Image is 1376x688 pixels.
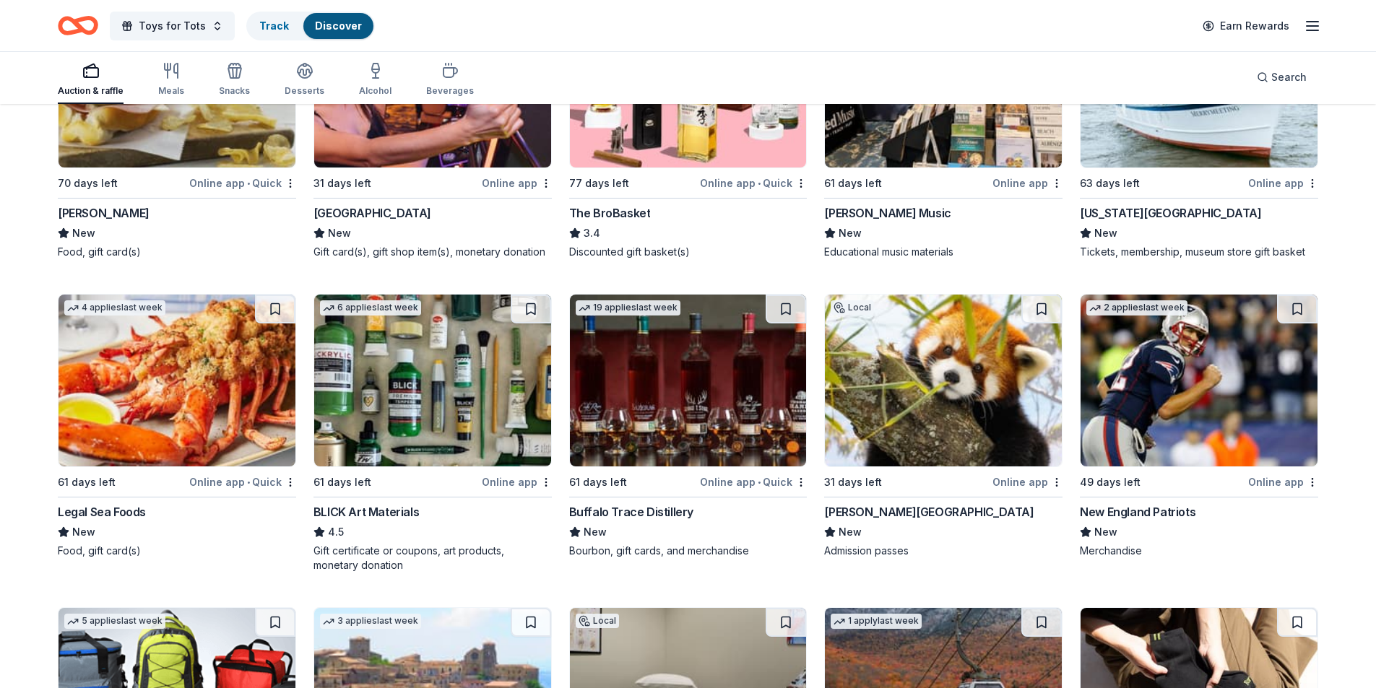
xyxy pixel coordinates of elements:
[72,225,95,242] span: New
[839,225,862,242] span: New
[219,85,250,97] div: Snacks
[1271,69,1307,86] span: Search
[110,12,235,40] button: Toys for Tots
[315,19,362,32] a: Discover
[576,300,680,315] div: 19 applies last week
[758,178,761,189] span: •
[426,56,474,104] button: Beverages
[189,174,296,192] div: Online app Quick
[570,295,807,466] img: Image for Buffalo Trace Distillery
[313,503,419,521] div: BLICK Art Materials
[313,294,552,572] a: Image for BLICK Art Materials6 applieslast week61 days leftOnline appBLICK Art Materials4.5Gift c...
[313,474,371,491] div: 61 days left
[569,204,651,222] div: The BroBasket
[824,294,1063,558] a: Image for Roger Williams Park ZooLocal31 days leftOnline app[PERSON_NAME][GEOGRAPHIC_DATA]NewAdmi...
[313,204,431,222] div: [GEOGRAPHIC_DATA]
[992,473,1063,491] div: Online app
[64,614,165,629] div: 5 applies last week
[328,225,351,242] span: New
[831,300,874,315] div: Local
[58,85,124,97] div: Auction & raffle
[72,523,95,541] span: New
[569,474,627,491] div: 61 days left
[584,523,607,541] span: New
[313,175,371,192] div: 31 days left
[825,295,1062,466] img: Image for Roger Williams Park Zoo
[58,9,98,43] a: Home
[320,614,421,629] div: 3 applies last week
[569,175,629,192] div: 77 days left
[824,204,951,222] div: [PERSON_NAME] Music
[313,544,552,572] div: Gift certificate or coupons, art products, monetary donation
[58,175,118,192] div: 70 days left
[58,474,116,491] div: 61 days left
[569,503,693,521] div: Buffalo Trace Distillery
[58,56,124,104] button: Auction & raffle
[247,178,250,189] span: •
[1086,300,1187,315] div: 2 applies last week
[1248,473,1318,491] div: Online app
[1080,503,1195,521] div: New England Patriots
[700,174,807,192] div: Online app Quick
[58,544,296,558] div: Food, gift card(s)
[569,245,808,259] div: Discounted gift basket(s)
[158,56,184,104] button: Meals
[1081,295,1317,466] img: Image for New England Patriots
[58,204,150,222] div: [PERSON_NAME]
[64,300,165,315] div: 4 applies last week
[259,19,289,32] a: Track
[314,295,551,466] img: Image for BLICK Art Materials
[1094,225,1117,242] span: New
[58,503,146,521] div: Legal Sea Foods
[328,523,344,541] span: 4.5
[569,544,808,558] div: Bourbon, gift cards, and merchandise
[824,474,882,491] div: 31 days left
[839,523,862,541] span: New
[482,473,552,491] div: Online app
[824,544,1063,558] div: Admission passes
[359,56,391,104] button: Alcohol
[824,175,882,192] div: 61 days left
[58,294,296,558] a: Image for Legal Sea Foods4 applieslast week61 days leftOnline app•QuickLegal Sea FoodsNewFood, gi...
[285,56,324,104] button: Desserts
[320,300,421,315] div: 6 applies last week
[992,174,1063,192] div: Online app
[158,85,184,97] div: Meals
[700,473,807,491] div: Online app Quick
[1080,204,1261,222] div: [US_STATE][GEOGRAPHIC_DATA]
[1080,544,1318,558] div: Merchandise
[1080,294,1318,558] a: Image for New England Patriots2 applieslast week49 days leftOnline appNew England PatriotsNewMerc...
[1245,63,1318,92] button: Search
[569,294,808,558] a: Image for Buffalo Trace Distillery19 applieslast week61 days leftOnline app•QuickBuffalo Trace Di...
[831,614,922,629] div: 1 apply last week
[359,85,391,97] div: Alcohol
[1094,523,1117,541] span: New
[139,17,206,35] span: Toys for Tots
[247,476,250,488] span: •
[1080,175,1140,192] div: 63 days left
[285,85,324,97] div: Desserts
[584,225,600,242] span: 3.4
[1080,474,1141,491] div: 49 days left
[58,245,296,259] div: Food, gift card(s)
[482,174,552,192] div: Online app
[59,295,295,466] img: Image for Legal Sea Foods
[824,503,1034,521] div: [PERSON_NAME][GEOGRAPHIC_DATA]
[824,245,1063,259] div: Educational music materials
[426,85,474,97] div: Beverages
[758,476,761,488] span: •
[1248,174,1318,192] div: Online app
[246,12,375,40] button: TrackDiscover
[1194,13,1298,39] a: Earn Rewards
[576,614,619,628] div: Local
[1080,245,1318,259] div: Tickets, membership, museum store gift basket
[189,473,296,491] div: Online app Quick
[313,245,552,259] div: Gift card(s), gift shop item(s), monetary donation
[219,56,250,104] button: Snacks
